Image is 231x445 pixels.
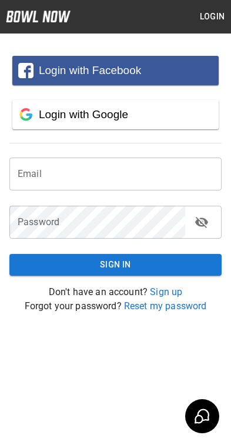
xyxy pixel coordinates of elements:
span: Login with Google [39,108,128,121]
span: Login with Facebook [39,64,141,76]
img: logo [6,11,71,22]
button: Sign In [9,254,222,276]
button: Login [193,6,231,28]
button: toggle password visibility [190,210,213,234]
p: Forgot your password? [9,299,222,313]
a: Reset my password [124,300,207,312]
button: Login with Google [12,100,219,129]
button: Login with Facebook [12,56,219,85]
a: Sign up [150,286,182,297]
p: Don't have an account? [9,285,222,299]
